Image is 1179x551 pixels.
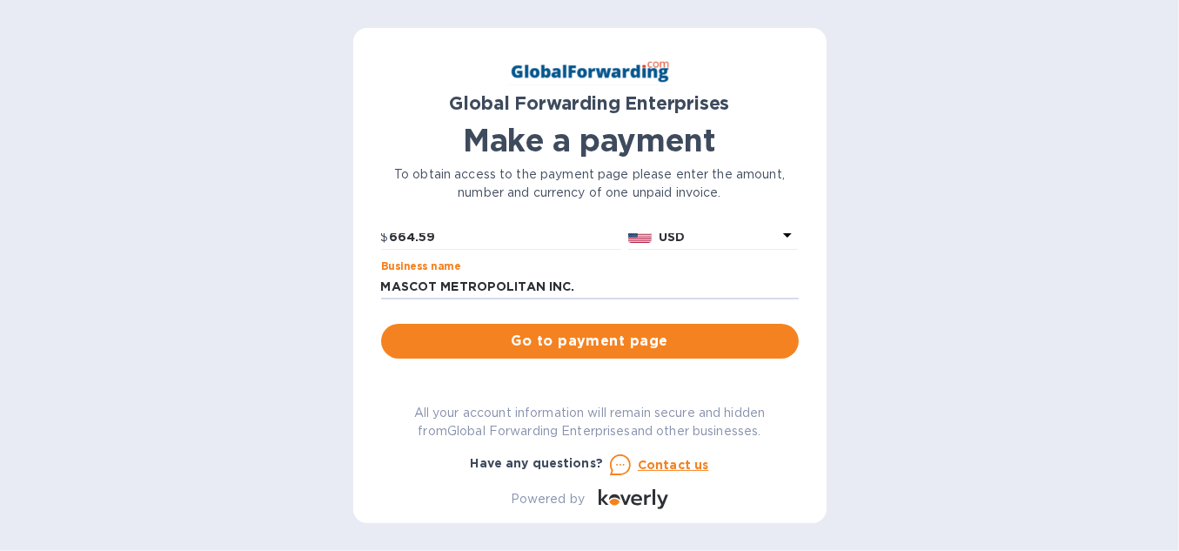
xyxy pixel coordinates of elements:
p: To obtain access to the payment page please enter the amount, number and currency of one unpaid i... [381,165,799,202]
u: Contact us [638,458,709,472]
span: Go to payment page [395,331,785,352]
b: USD [659,230,685,244]
label: Business name [381,261,461,272]
input: 0.00 [389,224,622,250]
input: Enter business name [381,274,799,300]
b: Global Forwarding Enterprises [450,92,730,114]
p: Powered by [511,490,585,508]
button: Go to payment page [381,324,799,359]
img: USD [628,231,652,243]
h1: Make a payment [381,122,799,158]
p: $ [381,228,389,246]
p: All your account information will remain secure and hidden from Global Forwarding Enterprises and... [381,404,799,440]
b: Have any questions? [471,456,604,470]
